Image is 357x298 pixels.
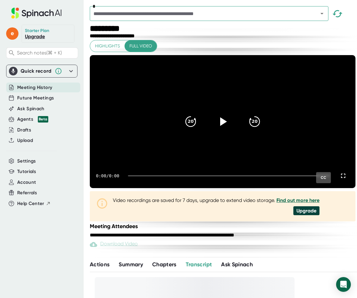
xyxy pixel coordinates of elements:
div: Quick record [21,68,52,74]
button: Agents Beta [17,116,48,123]
span: Summary [119,261,143,268]
span: Full video [129,42,152,50]
button: Ask Spinach [221,260,253,269]
div: Video recordings are saved for 7 days, upgrade to extend video storage. [113,197,319,203]
div: Quick record [9,65,75,77]
span: Actions [90,261,109,268]
span: Help Center [17,200,44,207]
button: Future Meetings [17,95,54,102]
div: Meeting Attendees [90,223,357,230]
button: Full video [125,40,157,52]
button: Tutorials [17,168,36,175]
div: Upgrade [293,206,319,215]
span: Transcript [186,261,212,268]
button: Ask Spinach [17,105,45,112]
button: Meeting History [17,84,52,91]
button: Highlights [90,40,125,52]
div: Beta [38,116,48,123]
button: Transcript [186,260,212,269]
button: Summary [119,260,143,269]
button: Upload [17,137,33,144]
div: Agents [17,116,48,123]
button: Account [17,179,36,186]
button: Help Center [17,200,51,207]
span: Highlights [95,42,120,50]
a: Find out more here [276,197,319,203]
button: Settings [17,158,36,165]
button: Chapters [152,260,177,269]
a: Upgrade [25,34,45,39]
div: CC [316,172,331,183]
div: Starter Plan [25,28,50,34]
span: e [6,27,18,40]
button: Actions [90,260,109,269]
button: Referrals [17,189,37,196]
button: Drafts [17,127,31,134]
div: 0:00 / 0:00 [96,173,121,178]
span: Ask Spinach [221,261,253,268]
span: Chapters [152,261,177,268]
span: Search notes (⌘ + K) [17,50,62,56]
div: Open Intercom Messenger [336,277,351,292]
button: Open [318,9,326,18]
div: Paid feature [90,241,138,248]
